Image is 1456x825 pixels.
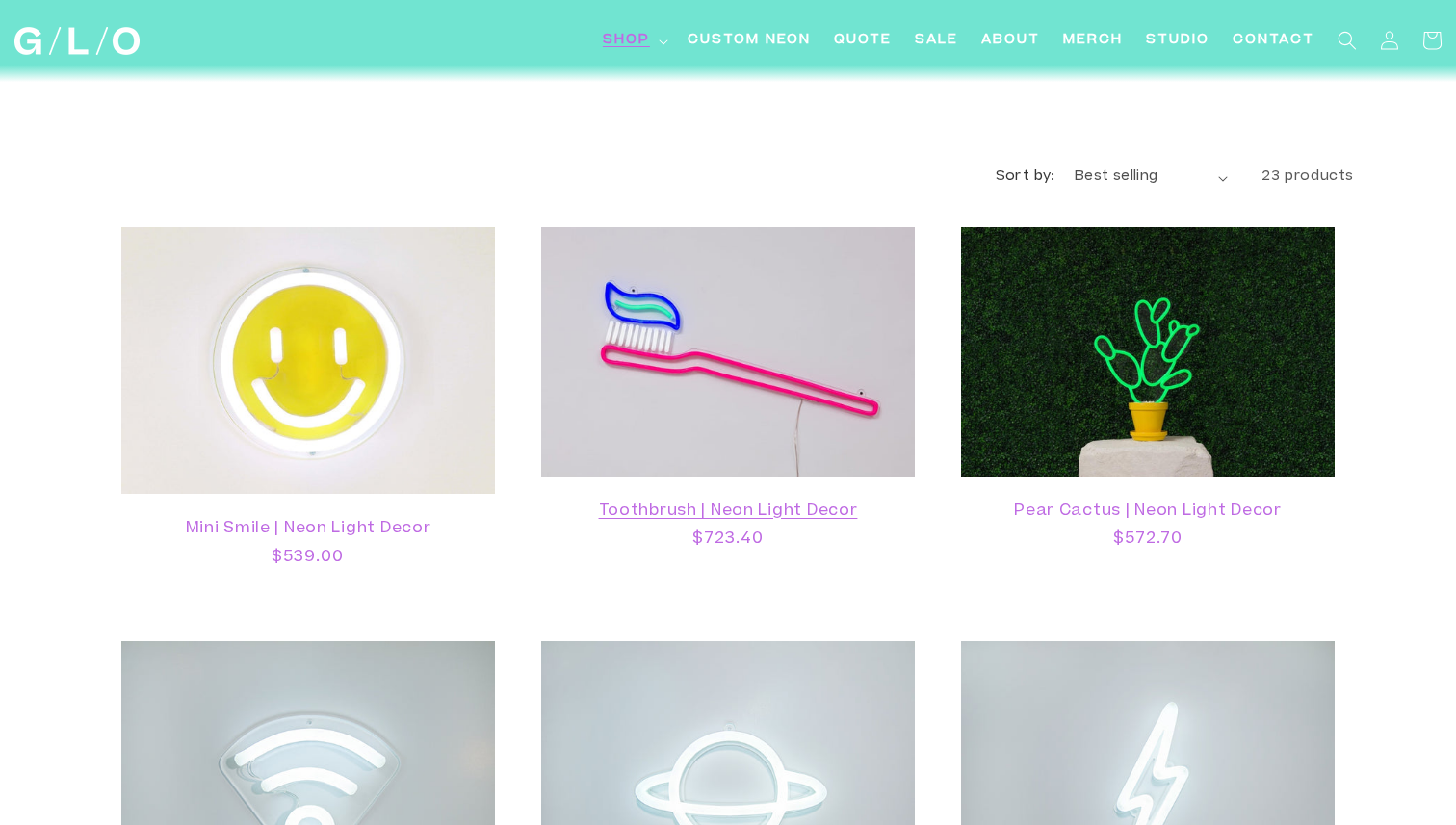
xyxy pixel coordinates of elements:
[1063,31,1123,51] span: Merch
[1146,31,1209,51] span: Studio
[1221,19,1326,63] a: Contact
[1052,19,1134,63] a: Merch
[603,31,650,51] span: Shop
[903,19,970,63] a: SALE
[1233,31,1314,51] span: Contact
[560,503,896,521] a: Toothbrush | Neon Light Decor
[981,31,1040,51] span: About
[996,170,1055,184] label: Sort by:
[1326,19,1368,62] summary: Search
[1109,555,1456,825] iframe: Chat Widget
[14,27,140,55] img: GLO Studio
[970,19,1052,63] a: About
[141,520,476,538] a: Mini Smile | Neon Light Decor
[822,19,903,63] a: Quote
[1261,170,1354,184] span: 23 products
[8,20,147,63] a: GLO Studio
[834,31,892,51] span: Quote
[676,19,822,63] a: Custom Neon
[915,31,958,51] span: SALE
[1134,19,1221,63] a: Studio
[688,31,811,51] span: Custom Neon
[980,503,1315,521] a: Pear Cactus | Neon Light Decor
[591,19,676,63] summary: Shop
